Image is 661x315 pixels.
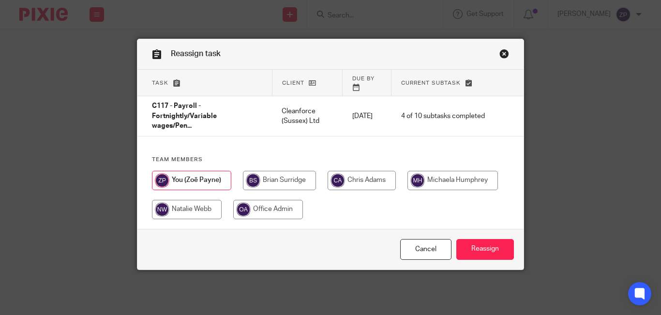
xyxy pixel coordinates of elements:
span: Due by [352,76,375,81]
span: Reassign task [171,50,221,58]
span: Client [282,80,304,86]
h4: Team members [152,156,509,164]
span: C117 - Payroll - Fortnightly/Variable wages/Pen... [152,103,217,130]
input: Reassign [456,239,514,260]
span: Current subtask [401,80,461,86]
a: Close this dialog window [499,49,509,62]
a: Close this dialog window [400,239,451,260]
p: Cleanforce (Sussex) Ltd [282,106,333,126]
p: [DATE] [352,111,382,121]
td: 4 of 10 subtasks completed [391,96,495,136]
span: Task [152,80,168,86]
